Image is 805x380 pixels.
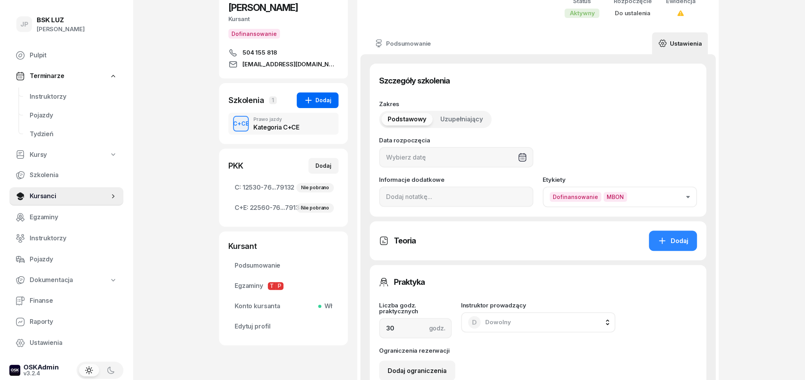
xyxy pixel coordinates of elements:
a: Kursanci [9,187,123,206]
button: DofinansowanieMBON [543,186,697,207]
div: Kategoria C+CE [253,124,299,130]
span: MBON [604,192,627,202]
a: Ustawienia [652,32,708,54]
button: DDowolny [461,312,615,332]
span: Do ustalenia [615,9,650,17]
span: Pojazdy [30,254,117,265]
span: Pojazdy [30,110,117,121]
button: Dodaj [649,231,697,251]
a: Ustawienia [9,334,123,352]
div: Dodaj [315,161,331,170]
span: Instruktorzy [30,92,117,102]
a: Terminarze [9,67,123,85]
span: Uzupełniający [440,114,483,124]
a: Pulpit [9,46,123,65]
div: Kursant [228,241,338,252]
span: Egzaminy [235,281,332,291]
button: Podstawowy [381,113,433,126]
div: Szkolenia [228,95,264,106]
a: 504 155 818 [228,48,338,57]
button: C+CEPrawo jazdyKategoria C+CE [228,113,338,135]
span: Instruktorzy [30,233,117,243]
div: BSK LUZ [37,17,85,23]
button: C+CE [233,116,249,131]
a: Finanse [9,291,123,310]
span: Egzaminy [30,212,117,222]
a: Konto kursantaWł [228,297,338,316]
span: JP [20,21,28,28]
span: 504 155 818 [242,48,277,57]
span: Konto kursanta [235,301,332,311]
div: Aktywny [565,9,599,18]
span: T [268,282,276,290]
div: Dodaj [657,236,688,246]
span: C: [235,183,241,193]
a: Szkolenia [9,166,123,185]
span: Edytuj profil [235,321,332,332]
span: Ustawienia [30,338,117,348]
span: D [472,319,477,326]
span: Dowolny [485,318,511,326]
div: v3.2.4 [23,371,59,376]
span: Raporty [30,317,117,327]
a: C+E:22560-76...79134Nie pobrano [228,199,338,217]
span: C+E: [235,203,248,213]
h3: Praktyka [394,276,425,288]
input: Dodaj notatkę... [379,186,533,207]
span: Pulpit [30,50,117,60]
button: Dodaj [297,92,338,108]
a: [EMAIL_ADDRESS][DOMAIN_NAME] [228,60,338,69]
h3: Teoria [394,234,416,247]
img: logo-xs-dark@2x.png [9,365,20,376]
div: Dodaj ograniczenia [388,366,447,376]
div: Nie pobrano [296,183,334,192]
span: Kursanci [30,191,109,201]
button: Dofinansowanie [228,29,280,39]
span: Kursy [30,150,47,160]
span: Dofinansowanie [550,192,601,202]
button: Uzupełniający [434,113,489,126]
span: Dokumentacja [30,275,73,285]
span: Szkolenia [30,170,117,180]
a: Egzaminy [9,208,123,227]
div: Nie pobrano [296,203,334,213]
span: Podstawowy [388,114,426,124]
span: Terminarze [30,71,64,81]
a: Pojazdy [9,250,123,269]
a: Podsumowanie [228,256,338,275]
div: PKK [228,160,243,171]
span: P [276,282,283,290]
span: 22560-76...79134 [235,203,332,213]
span: 12530-76...79132 [235,183,332,193]
span: Podsumowanie [235,261,332,271]
div: [PERSON_NAME] [37,24,85,34]
div: C+CE [230,119,252,128]
span: [EMAIL_ADDRESS][DOMAIN_NAME] [242,60,338,69]
div: OSKAdmin [23,364,59,371]
button: Dodaj [308,158,338,174]
input: 0 [379,318,452,338]
a: Raporty [9,313,123,331]
a: Instruktorzy [23,87,123,106]
a: EgzaminyTP [228,277,338,295]
a: Instruktorzy [9,229,123,248]
span: Wł [321,301,332,311]
span: 1 [269,96,277,104]
a: Kursy [9,146,123,164]
a: Tydzień [23,125,123,144]
span: Finanse [30,296,117,306]
div: Prawo jazdy [253,117,299,122]
div: Kursant [228,14,338,24]
h3: Szczegóły szkolenia [379,75,450,87]
a: Podsumowanie [368,32,437,54]
span: [PERSON_NAME] [228,2,298,13]
a: Pojazdy [23,106,123,125]
a: Dokumentacja [9,271,123,289]
a: Edytuj profil [228,317,338,336]
span: Tydzień [30,129,117,139]
a: C:12530-76...79132Nie pobrano [228,178,338,197]
div: Dodaj [304,96,331,105]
